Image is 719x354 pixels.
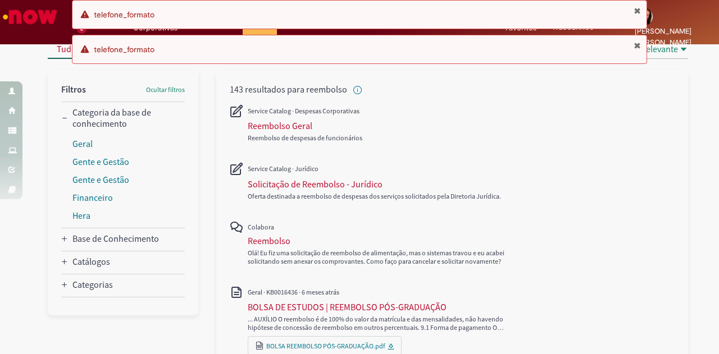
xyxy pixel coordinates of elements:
span: telefone_formato [94,44,154,54]
span: telefone_formato [94,10,154,20]
button: Fechar Notificação [634,6,641,15]
button: Fechar Notificação [634,41,641,50]
span: [PERSON_NAME] [PERSON_NAME] [635,26,691,47]
img: ServiceNow [1,6,59,28]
